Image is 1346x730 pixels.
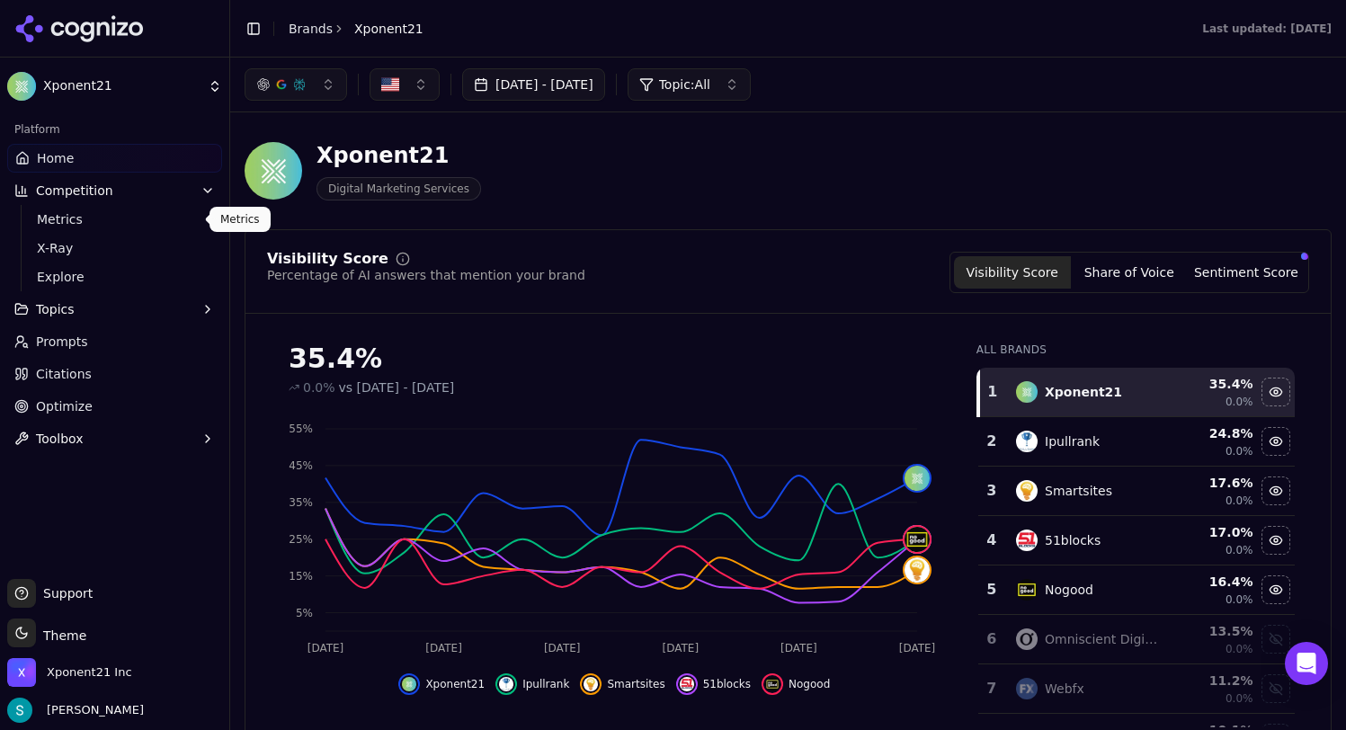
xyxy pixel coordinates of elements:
button: Hide nogood data [1261,575,1290,604]
p: Metrics [220,212,260,227]
img: webfx [1016,678,1038,699]
div: 35.4 % [1172,375,1252,393]
img: nogood [765,677,780,691]
span: Explore [37,268,193,286]
a: Explore [30,264,201,289]
span: 0.0% [1226,691,1253,706]
div: 24.8 % [1172,424,1252,442]
tspan: 45% [289,459,313,472]
span: [PERSON_NAME] [40,702,144,718]
tr: 5nogoodNogood16.4%0.0%Hide nogood data [978,565,1295,615]
div: Smartsites [1045,482,1112,500]
span: Topic: All [659,76,710,93]
span: 0.0% [1226,494,1253,508]
tr: 3smartsitesSmartsites17.6%0.0%Hide smartsites data [978,467,1295,516]
tr: 6omniscient digitalOmniscient Digital13.5%0.0%Show omniscient digital data [978,615,1295,664]
div: 16.4 % [1172,573,1252,591]
span: 0.0% [1226,592,1253,607]
span: 51blocks [703,677,751,691]
button: Visibility Score [954,256,1071,289]
button: Topics [7,295,222,324]
div: 4 [985,530,998,551]
button: Hide smartsites data [580,673,664,695]
div: Webfx [1045,680,1084,698]
div: Ipullrank [1045,432,1100,450]
div: 17.6 % [1172,474,1252,492]
span: 0.0% [303,378,335,396]
img: xponent21 [402,677,416,691]
div: All Brands [976,343,1295,357]
button: Sentiment Score [1188,256,1305,289]
img: Xponent21 Inc [7,658,36,687]
span: Ipullrank [522,677,569,691]
span: Citations [36,365,92,383]
img: omniscient digital [1016,628,1038,650]
button: Hide xponent21 data [398,673,485,695]
span: Support [36,584,93,602]
button: Share of Voice [1071,256,1188,289]
tspan: 35% [289,496,313,509]
img: 51blocks [1016,530,1038,551]
span: Competition [36,182,113,200]
button: [DATE] - [DATE] [462,68,605,101]
img: xponent21 [1016,381,1038,403]
img: ipullrank [499,677,513,691]
button: Open user button [7,698,144,723]
tspan: [DATE] [663,642,700,654]
tspan: 5% [296,607,313,619]
a: X-Ray [30,236,201,261]
tspan: [DATE] [308,642,344,654]
span: Digital Marketing Services [316,177,481,200]
span: Topics [36,300,75,318]
tr: 451blocks51blocks17.0%0.0%Hide 51blocks data [978,516,1295,565]
span: Home [37,149,74,167]
span: Theme [36,628,86,643]
span: Metrics [37,210,193,228]
img: 51blocks [680,677,694,691]
tr: 7webfxWebfx11.2%0.0%Show webfx data [978,664,1295,714]
span: Prompts [36,333,88,351]
div: Percentage of AI answers that mention your brand [267,266,585,284]
img: Xponent21 [245,142,302,200]
a: Prompts [7,327,222,356]
tspan: 55% [289,423,313,435]
img: ipullrank [1016,431,1038,452]
span: 0.0% [1226,395,1253,409]
img: nogood [905,527,930,552]
div: Visibility Score [267,252,388,266]
div: 17.0 % [1172,523,1252,541]
button: Open organization switcher [7,658,132,687]
button: Hide nogood data [762,673,830,695]
tspan: [DATE] [425,642,462,654]
img: nogood [1016,579,1038,601]
div: Omniscient Digital [1045,630,1158,648]
button: Show webfx data [1261,674,1290,703]
div: 51blocks [1045,531,1101,549]
div: 35.4% [289,343,940,375]
button: Hide xponent21 data [1261,378,1290,406]
div: 2 [985,431,998,452]
div: Nogood [1045,581,1093,599]
nav: breadcrumb [289,20,423,38]
span: Xponent21 Inc [47,664,132,681]
button: Hide ipullrank data [1261,427,1290,456]
a: Metrics [30,207,201,232]
button: Competition [7,176,222,205]
div: 7 [985,678,998,699]
div: Xponent21 [316,141,481,170]
tspan: 25% [289,533,313,546]
span: vs [DATE] - [DATE] [339,378,455,396]
button: Show omniscient digital data [1261,625,1290,654]
tr: 1xponent21Xponent2135.4%0.0%Hide xponent21 data [978,368,1295,417]
div: 13.5 % [1172,622,1252,640]
div: 11.2 % [1172,672,1252,690]
span: Xponent21 [425,677,485,691]
a: Optimize [7,392,222,421]
img: Sam Volante [7,698,32,723]
a: Brands [289,22,333,36]
div: 5 [985,579,998,601]
span: Xponent21 [354,20,423,38]
span: Toolbox [36,430,84,448]
div: Last updated: [DATE] [1202,22,1332,36]
a: Citations [7,360,222,388]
